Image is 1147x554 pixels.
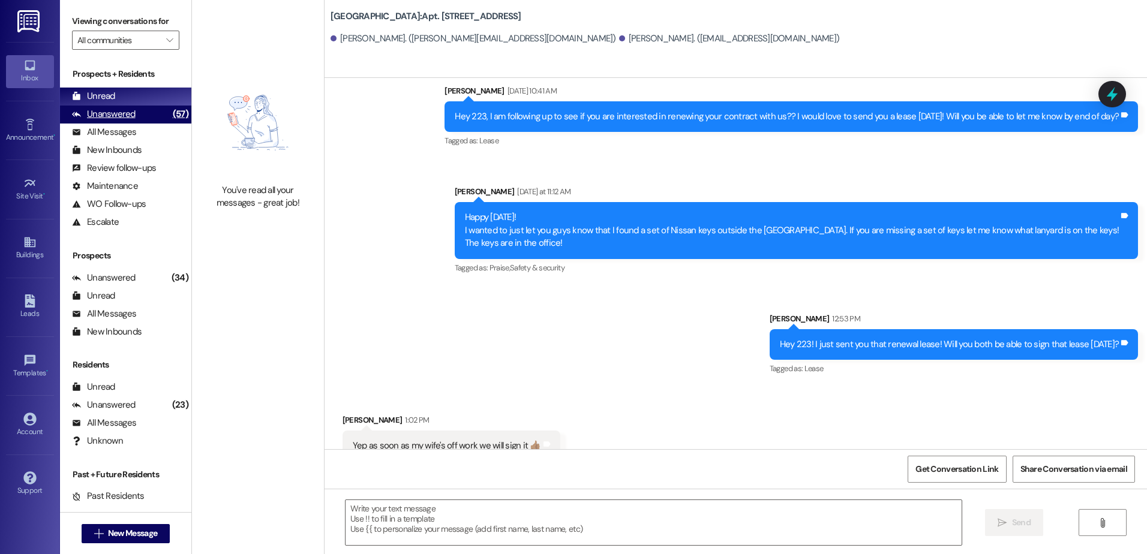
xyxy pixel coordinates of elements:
span: Praise , [490,263,510,273]
div: Tagged as: [445,132,1138,149]
i:  [1098,518,1107,528]
div: All Messages [72,417,136,429]
div: Unknown [72,435,123,447]
div: Past Residents [72,490,145,502]
div: Unanswered [72,399,136,411]
a: Site Visit • [6,173,54,206]
div: Unanswered [72,108,136,121]
i:  [998,518,1007,528]
div: 1:02 PM [402,414,429,426]
a: Support [6,468,54,500]
div: Unread [72,90,115,103]
div: [PERSON_NAME] [455,185,1138,202]
span: Send [1012,516,1031,529]
i:  [94,529,103,538]
div: New Inbounds [72,144,142,156]
div: New Inbounds [72,326,142,338]
div: (57) [170,105,191,124]
span: Lease [479,136,499,146]
i:  [166,35,173,45]
span: • [53,131,55,140]
div: 12:53 PM [829,312,860,325]
span: Lease [804,363,824,374]
div: [PERSON_NAME] [445,85,1138,101]
div: Prospects [60,249,191,262]
input: All communities [77,31,160,50]
b: [GEOGRAPHIC_DATA]: Apt. [STREET_ADDRESS] [331,10,521,23]
div: (23) [169,396,191,414]
span: New Message [108,527,157,540]
div: [PERSON_NAME]. ([EMAIL_ADDRESS][DOMAIN_NAME]) [619,32,840,45]
div: Unanswered [72,272,136,284]
div: [PERSON_NAME] [770,312,1138,329]
span: Get Conversation Link [915,463,998,475]
span: Safety & security [510,263,565,273]
div: Yep as soon as my wife's off work we will sign it 👍🏽 [353,439,541,452]
span: Share Conversation via email [1020,463,1127,475]
div: Maintenance [72,180,138,192]
div: All Messages [72,308,136,320]
span: • [43,190,45,198]
div: [PERSON_NAME]. ([PERSON_NAME][EMAIL_ADDRESS][DOMAIN_NAME]) [331,32,616,45]
div: Tagged as: [455,259,1138,276]
div: Hey 223! I just sent you that renewal lease! Will you both be able to sign that lease [DATE]? [780,338,1119,351]
img: ResiDesk Logo [17,10,42,32]
div: [DATE] 10:41 AM [505,85,557,97]
div: (34) [169,269,191,287]
div: [DATE] at 11:12 AM [514,185,571,198]
div: [PERSON_NAME] [343,414,560,430]
div: Escalate [72,216,119,228]
div: Unread [72,381,115,393]
a: Leads [6,291,54,323]
div: Unread [72,290,115,302]
div: WO Follow-ups [72,198,146,210]
label: Viewing conversations for [72,12,179,31]
div: Residents [60,359,191,371]
a: Buildings [6,232,54,264]
button: Share Conversation via email [1013,456,1135,483]
a: Account [6,409,54,441]
div: All Messages [72,126,136,138]
div: Review follow-ups [72,162,156,174]
button: Get Conversation Link [908,456,1006,483]
div: You've read all your messages - great job! [205,184,311,210]
div: Hey 223, I am following up to see if you are interested in renewing your contract with us?? I wou... [455,110,1119,123]
div: Happy [DATE]! I wanted to just let you guys know that I found a set of Nissan keys outside the [G... [465,211,1119,249]
div: Prospects + Residents [60,68,191,80]
div: Tagged as: [770,360,1138,377]
span: • [46,367,48,375]
div: Past + Future Residents [60,468,191,481]
a: Inbox [6,55,54,88]
button: Send [985,509,1043,536]
a: Templates • [6,350,54,383]
button: New Message [82,524,170,543]
img: empty-state [205,67,311,178]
